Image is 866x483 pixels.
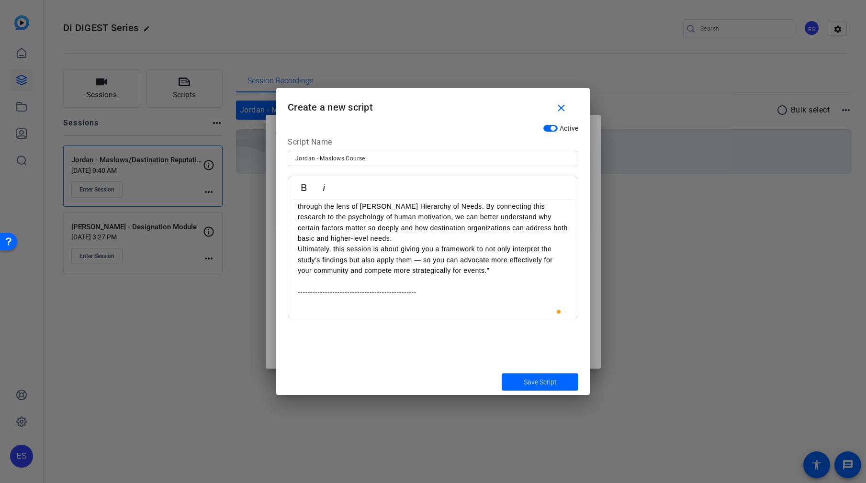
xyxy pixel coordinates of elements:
p: ------------------------------------------------ [298,287,568,297]
button: Bold (Ctrl+B) [295,178,313,197]
button: Save Script [502,373,578,391]
h1: Create a new script [276,88,590,119]
p: Ultimately, this session is about giving you a framework to not only interpret the study’s findin... [298,244,568,276]
p: To help make sense of these shifting priorities, we’ll be looking at the findings through the len... [298,190,568,244]
button: Italic (Ctrl+I) [315,178,333,197]
input: Enter Script Name [295,153,571,164]
div: Script Name [288,136,578,151]
span: Save Script [524,377,557,387]
span: Active [560,124,579,132]
mat-icon: close [555,102,567,114]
